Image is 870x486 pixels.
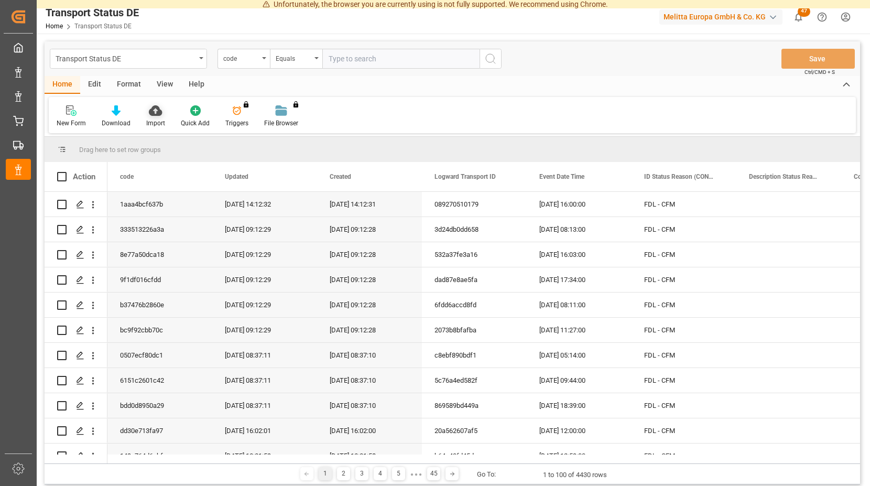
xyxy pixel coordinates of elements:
[480,49,502,69] button: search button
[392,467,405,480] div: 5
[212,318,317,342] div: [DATE] 09:12:29
[317,418,422,443] div: [DATE] 16:02:00
[319,467,332,480] div: 1
[45,242,107,267] div: Press SPACE to select this row.
[45,418,107,444] div: Press SPACE to select this row.
[527,217,632,242] div: [DATE] 08:13:00
[120,173,134,180] span: code
[422,267,527,292] div: dad87e8ae5fa
[527,318,632,342] div: [DATE] 11:27:00
[659,9,782,25] div: Melitta Europa GmbH & Co. KG
[434,173,496,180] span: Logward Transport ID
[810,5,834,29] button: Help Center
[632,418,736,443] div: FDL - CFM
[107,343,212,368] div: 0507ecf80dc1
[632,393,736,418] div: FDL - CFM
[527,267,632,292] div: [DATE] 17:34:00
[181,118,210,128] div: Quick Add
[422,192,527,217] div: 089270510179
[45,192,107,217] div: Press SPACE to select this row.
[270,49,322,69] button: open menu
[337,467,350,480] div: 2
[45,393,107,418] div: Press SPACE to select this row.
[212,393,317,418] div: [DATE] 08:37:11
[355,467,368,480] div: 3
[73,172,95,181] div: Action
[527,242,632,267] div: [DATE] 16:03:00
[374,467,387,480] div: 4
[322,49,480,69] input: Type to search
[46,23,63,30] a: Home
[107,293,212,317] div: b37476b2860e
[410,470,422,478] div: ● ● ●
[80,76,109,94] div: Edit
[317,267,422,292] div: [DATE] 09:12:28
[212,368,317,393] div: [DATE] 08:37:11
[422,393,527,418] div: 869589bd449a
[146,118,165,128] div: Import
[527,368,632,393] div: [DATE] 09:44:00
[45,444,107,469] div: Press SPACE to select this row.
[212,293,317,317] div: [DATE] 09:12:29
[330,173,351,180] span: Created
[107,393,212,418] div: bdd0d8950a29
[212,242,317,267] div: [DATE] 09:12:29
[109,76,149,94] div: Format
[50,49,207,69] button: open menu
[57,118,86,128] div: New Form
[102,118,130,128] div: Download
[422,368,527,393] div: 5c76a4ed582f
[422,242,527,267] div: 532a37fe3a16
[276,51,311,63] div: Equals
[225,173,248,180] span: Updated
[632,192,736,217] div: FDL - CFM
[79,146,161,154] span: Drag here to set row groups
[223,51,259,63] div: code
[45,217,107,242] div: Press SPACE to select this row.
[527,418,632,443] div: [DATE] 12:00:00
[632,267,736,292] div: FDL - CFM
[422,318,527,342] div: 2073b8bfafba
[45,76,80,94] div: Home
[317,393,422,418] div: [DATE] 08:37:10
[798,6,810,17] span: 47
[149,76,181,94] div: View
[781,49,855,69] button: Save
[317,293,422,317] div: [DATE] 09:12:28
[107,318,212,342] div: bc9f92cbb70c
[107,368,212,393] div: 6151c2601c42
[107,267,212,292] div: 9f1df016cfdd
[632,318,736,342] div: FDL - CFM
[787,5,810,29] button: show 47 new notifications
[427,467,440,480] div: 45
[422,418,527,443] div: 20a562607af5
[45,267,107,293] div: Press SPACE to select this row.
[632,368,736,393] div: FDL - CFM
[632,242,736,267] div: FDL - CFM
[527,393,632,418] div: [DATE] 18:39:00
[422,343,527,368] div: c8ebf890bdf1
[46,5,139,20] div: Transport Status DE
[107,217,212,242] div: 333513226a3a
[543,470,607,480] div: 1 to 100 of 4430 rows
[527,343,632,368] div: [DATE] 05:14:00
[539,173,584,180] span: Event Date Time
[45,368,107,393] div: Press SPACE to select this row.
[527,192,632,217] div: [DATE] 16:00:00
[212,418,317,443] div: [DATE] 16:02:01
[181,76,212,94] div: Help
[804,68,835,76] span: Ctrl/CMD + S
[212,343,317,368] div: [DATE] 08:37:11
[317,217,422,242] div: [DATE] 09:12:28
[422,444,527,468] div: b64c40fd45da
[107,418,212,443] div: dd30e713fa97
[422,293,527,317] div: 6fdd6accd8fd
[56,51,195,64] div: Transport Status DE
[107,444,212,468] div: 149e764d6ebf
[317,368,422,393] div: [DATE] 08:37:10
[107,192,212,217] div: 1aaa4bcf637b
[212,217,317,242] div: [DATE] 09:12:29
[107,242,212,267] div: 8e77a50dca18
[632,444,736,468] div: FDL - CFM
[422,217,527,242] div: 3d24db0dd658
